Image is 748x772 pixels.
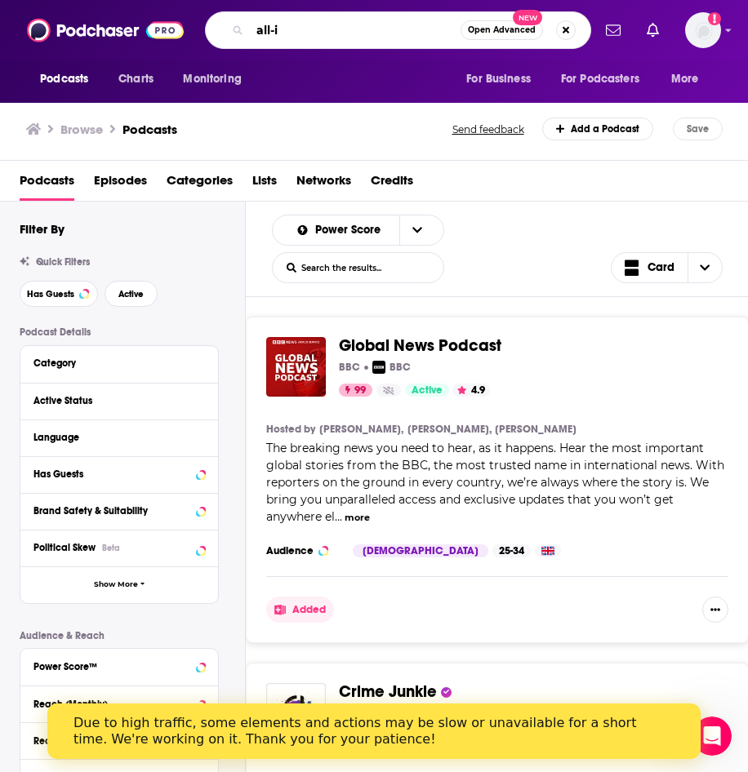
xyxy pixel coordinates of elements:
button: Political SkewBeta [33,537,205,557]
button: Send feedback [447,122,529,136]
button: Brand Safety & Suitability [33,500,205,521]
span: Political Skew [33,542,96,553]
div: 25-34 [492,544,531,557]
a: Show notifications dropdown [640,16,666,44]
div: Has Guests [33,468,191,480]
a: 99 [339,384,372,397]
button: Reach (Monthly) [33,693,205,713]
button: Show profile menu [685,12,721,48]
button: open menu [29,64,109,95]
img: User Profile [685,12,721,48]
h2: Choose List sort [272,215,444,246]
img: Podchaser - Follow, Share and Rate Podcasts [27,15,184,46]
button: Category [33,353,205,373]
a: Episodes [94,167,147,201]
span: Active [118,290,144,299]
div: [DEMOGRAPHIC_DATA] [353,544,488,557]
button: open menu [550,64,663,95]
span: Crime Junkie [339,681,437,702]
a: Active [405,384,449,397]
span: Card [648,262,675,273]
a: Credits [371,167,413,201]
button: Active [105,281,158,307]
button: 4.9 [452,384,490,397]
button: Has Guests [33,464,205,484]
div: Search podcasts, credits, & more... [205,11,591,49]
h4: Hosted by [266,423,315,436]
button: Active Status [33,390,205,410]
a: Global News Podcast [339,337,501,355]
p: BBC [339,361,360,374]
span: Quick Filters [36,256,90,268]
a: Podcasts [122,122,177,137]
button: Show More Button [702,597,728,623]
p: BBC [390,361,411,374]
span: New [513,10,542,25]
a: [PERSON_NAME], [319,423,403,436]
button: Choose View [611,252,724,283]
span: Logged in as samanthawu [685,12,721,48]
input: Search podcasts, credits, & more... [250,17,461,43]
span: Monitoring [183,68,241,91]
span: ... [335,509,342,524]
a: [PERSON_NAME], [407,423,492,436]
p: Audience & Reach [20,630,219,641]
a: Categories [167,167,233,201]
a: Crime Junkie [339,683,437,701]
button: Power Score™ [33,655,205,676]
a: Charts [108,64,163,95]
span: Global News Podcast [339,335,501,356]
div: Active Status [33,395,194,406]
span: Podcasts [40,68,88,91]
a: Lists [252,167,277,201]
span: Show More [94,580,138,589]
span: More [671,68,699,91]
button: Added [266,597,334,623]
div: Beta [102,543,120,553]
a: [PERSON_NAME] [495,423,577,436]
button: open menu [171,64,262,95]
button: Open AdvancedNew [461,20,543,40]
iframe: Intercom live chat banner [47,703,701,759]
button: open menu [399,215,434,245]
div: Reach (Monthly) [33,699,191,710]
svg: Add a profile image [708,12,721,25]
div: Power Score™ [33,661,191,672]
h3: Audience [266,544,340,557]
img: Crime Junkie [266,683,326,743]
button: Has Guests [20,281,98,307]
span: Power Score [315,224,386,236]
a: Networks [296,167,351,201]
button: more [345,511,370,525]
span: Active [412,383,443,399]
iframe: Intercom live chat [692,717,732,756]
span: Open Advanced [468,26,536,34]
div: Category [33,357,194,369]
span: For Business [466,68,531,91]
img: BBC [372,361,385,374]
span: The breaking news you need to hear, as it happens. Hear the most important global stories from th... [266,441,724,524]
span: Has Guests [27,290,74,299]
div: Language [33,432,194,443]
a: BBCBBC [372,361,411,374]
a: Add a Podcast [542,118,654,140]
a: Show notifications dropdown [599,16,627,44]
div: Reach (Episode Average) [33,735,191,747]
div: Brand Safety & Suitability [33,505,191,517]
span: 99 [354,383,366,399]
img: Global News Podcast [266,337,326,397]
a: Podcasts [20,167,74,201]
button: open menu [660,64,719,95]
button: Language [33,427,205,447]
